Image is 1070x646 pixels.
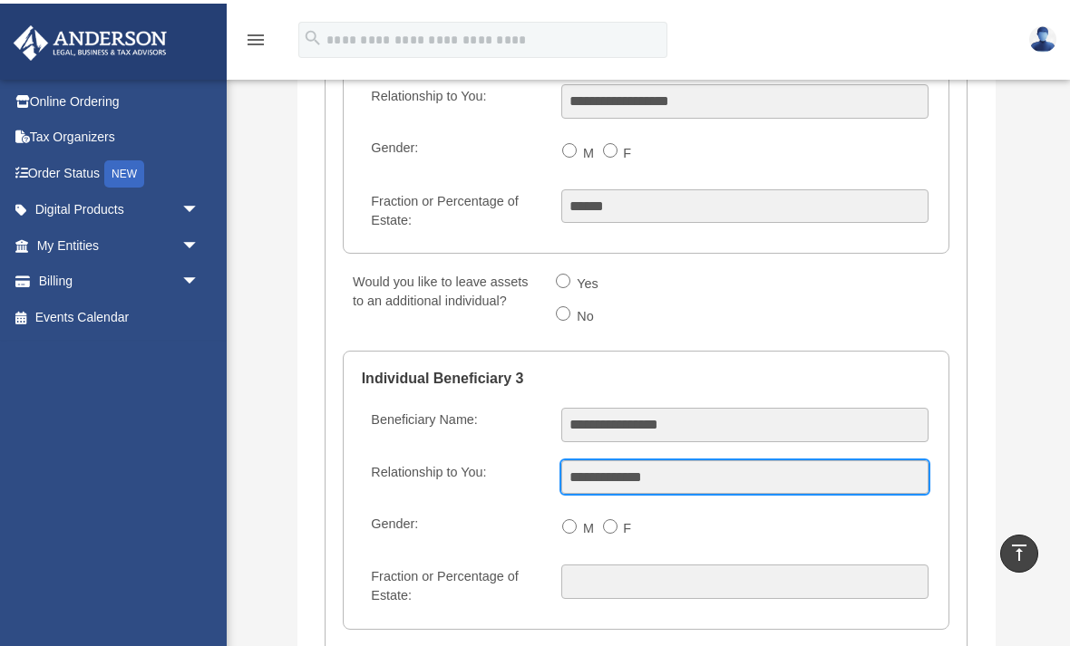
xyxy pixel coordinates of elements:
[364,133,548,168] label: Gender:
[618,136,639,165] label: F
[245,25,267,47] i: menu
[364,508,548,543] label: Gender:
[571,266,606,295] label: Yes
[364,186,548,230] label: Fraction or Percentage of Estate:
[1029,23,1056,49] img: User Pic
[364,81,548,115] label: Relationship to You:
[181,260,218,297] span: arrow_drop_down
[104,157,144,184] div: NEW
[345,266,540,331] label: Would you like to leave assets to an additional individual?
[13,80,227,116] a: Online Ordering
[13,224,227,260] a: My Entitiesarrow_drop_down
[245,32,267,47] a: menu
[13,116,227,152] a: Tax Organizers
[13,295,227,332] a: Events Calendar
[362,348,931,402] legend: Individual Beneficiary 3
[181,224,218,261] span: arrow_drop_down
[618,512,639,541] label: F
[364,457,548,491] label: Relationship to You:
[578,136,601,165] label: M
[364,404,548,439] label: Beneficiary Name:
[571,299,601,328] label: No
[364,561,548,605] label: Fraction or Percentage of Estate:
[13,260,227,296] a: Billingarrow_drop_down
[1000,531,1038,569] a: vertical_align_top
[1008,538,1030,560] i: vertical_align_top
[13,188,227,225] a: Digital Productsarrow_drop_down
[13,151,227,188] a: Order StatusNEW
[8,22,172,57] img: Anderson Advisors Platinum Portal
[303,24,323,44] i: search
[181,188,218,226] span: arrow_drop_down
[578,512,601,541] label: M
